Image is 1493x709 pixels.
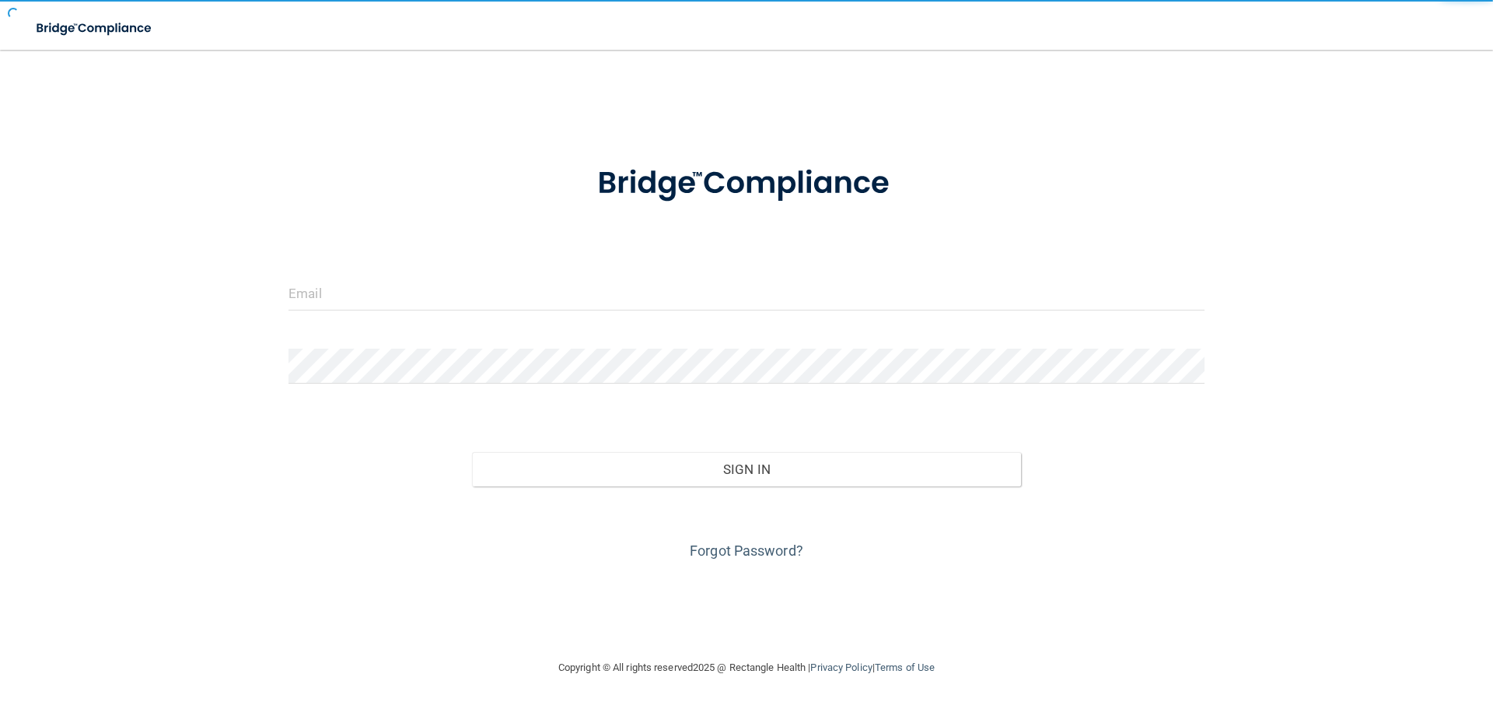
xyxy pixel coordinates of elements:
a: Terms of Use [875,662,935,673]
img: bridge_compliance_login_screen.278c3ca4.svg [23,12,166,44]
div: Copyright © All rights reserved 2025 @ Rectangle Health | | [463,643,1030,693]
a: Forgot Password? [690,542,803,559]
a: Privacy Policy [810,662,872,673]
button: Sign In [472,452,1022,486]
input: Email [288,276,1205,311]
img: bridge_compliance_login_screen.278c3ca4.svg [565,143,928,224]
